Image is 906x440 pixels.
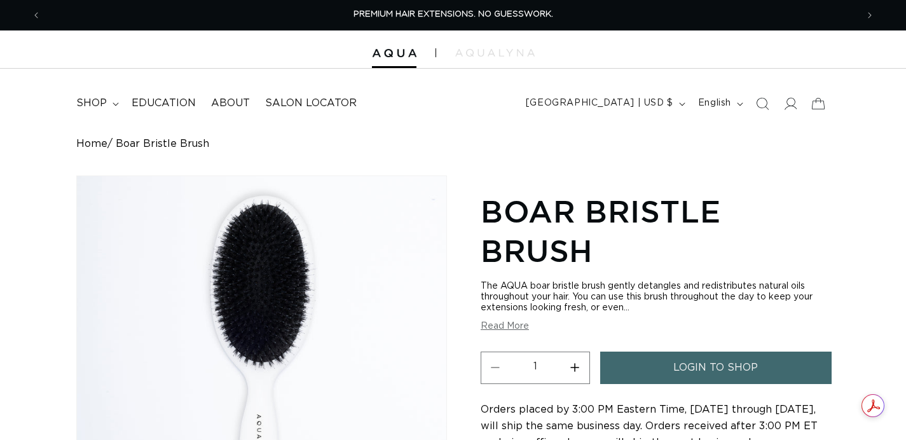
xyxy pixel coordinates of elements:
button: English [690,92,748,116]
img: Aqua Hair Extensions [372,49,416,58]
span: login to shop [673,352,758,384]
button: Read More [481,321,529,332]
img: aqualyna.com [455,49,535,57]
summary: Search [748,90,776,118]
a: About [203,89,257,118]
span: Education [132,97,196,110]
a: login to shop [600,352,832,384]
span: Boar Bristle Brush [116,138,209,150]
nav: breadcrumbs [76,138,830,150]
span: shop [76,97,107,110]
div: The AQUA boar bristle brush gently detangles and redistributes natural oils throughout your hair.... [481,281,830,313]
button: Next announcement [856,3,884,27]
span: Salon Locator [265,97,357,110]
a: Salon Locator [257,89,364,118]
a: Education [124,89,203,118]
span: English [698,97,731,110]
button: Previous announcement [22,3,50,27]
a: Home [76,138,107,150]
span: [GEOGRAPHIC_DATA] | USD $ [526,97,673,110]
span: About [211,97,250,110]
h1: Boar Bristle Brush [481,191,830,271]
summary: shop [69,89,124,118]
span: PREMIUM HAIR EXTENSIONS. NO GUESSWORK. [353,10,553,18]
button: [GEOGRAPHIC_DATA] | USD $ [518,92,690,116]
